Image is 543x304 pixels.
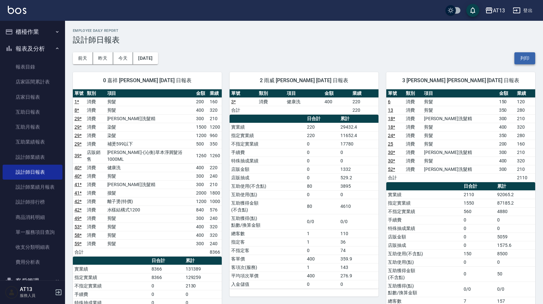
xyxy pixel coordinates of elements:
[339,148,378,157] td: 0
[497,140,515,148] td: 200
[208,222,222,231] td: 320
[462,233,496,241] td: 0
[339,190,378,199] td: 0
[339,246,378,255] td: 74
[462,258,496,266] td: 0
[305,115,339,123] th: 日合計
[422,114,497,123] td: [PERSON_NAME]洗髮精
[150,273,184,282] td: 8366
[305,229,339,238] td: 1
[462,216,496,224] td: 0
[106,106,195,114] td: 剪髮
[404,157,422,165] td: 消費
[106,140,195,148] td: 補燙599以下
[230,140,305,148] td: 不指定實業績
[208,231,222,239] td: 320
[230,115,378,289] table: a dense table
[230,123,305,131] td: 實業績
[208,106,222,114] td: 320
[339,272,378,280] td: 276.9
[422,157,497,165] td: 剪髮
[339,115,378,123] th: 累計
[497,148,515,157] td: 300
[351,97,378,106] td: 220
[194,197,208,206] td: 1200
[515,106,535,114] td: 280
[497,123,515,131] td: 400
[106,131,195,140] td: 染髮
[493,6,505,15] div: AT13
[73,273,150,282] td: 指定實業績
[3,195,62,209] a: 設計師排行榜
[194,89,208,98] th: 金額
[194,140,208,148] td: 500
[515,123,535,131] td: 320
[404,114,422,123] td: 消費
[208,172,222,180] td: 240
[496,266,535,282] td: 50
[462,199,496,207] td: 1550
[208,131,222,140] td: 960
[208,248,222,256] td: 8366
[386,224,462,233] td: 特殊抽成業績
[73,248,85,256] td: 合計
[85,97,106,106] td: 消費
[339,165,378,173] td: 1332
[462,249,496,258] td: 150
[85,89,106,98] th: 類別
[515,148,535,157] td: 210
[462,282,496,297] td: 0/0
[208,197,222,206] td: 1000
[285,89,323,98] th: 項目
[515,89,535,98] th: 業績
[404,89,422,98] th: 類別
[20,293,53,298] p: 服務人員
[208,239,222,248] td: 240
[85,140,106,148] td: 消費
[305,190,339,199] td: 0
[230,263,305,272] td: 客項次(服務)
[339,238,378,246] td: 36
[3,134,62,149] a: 互助業績報表
[194,97,208,106] td: 200
[3,120,62,134] a: 互助月報表
[305,165,339,173] td: 0
[230,148,305,157] td: 手續費
[386,282,462,297] td: 互助獲得(點) 點數/換算金額
[208,148,222,163] td: 1260
[230,199,305,214] td: 互助獲得金額 (不含點)
[106,163,195,172] td: 健康洗
[113,52,133,64] button: 今天
[20,286,53,293] h5: AT13
[85,106,106,114] td: 消費
[339,263,378,272] td: 143
[85,239,106,248] td: 消費
[106,214,195,222] td: 剪髮
[386,199,462,207] td: 指定實業績
[73,35,535,44] h3: 設計師日報表
[339,229,378,238] td: 110
[150,282,184,290] td: 0
[194,106,208,114] td: 400
[305,123,339,131] td: 220
[230,89,378,115] table: a dense table
[515,173,535,182] td: 2110
[3,210,62,225] a: 商品消耗明細
[73,89,222,257] table: a dense table
[106,172,195,180] td: 剪髮
[386,249,462,258] td: 互助使用(不含點)
[106,239,195,248] td: 剪髮
[497,97,515,106] td: 150
[339,140,378,148] td: 17780
[194,180,208,189] td: 300
[404,140,422,148] td: 消費
[208,89,222,98] th: 業績
[194,231,208,239] td: 400
[3,180,62,195] a: 設計師業績月報表
[3,90,62,105] a: 店家日報表
[230,214,305,229] td: 互助獲得(點) 點數/換算金額
[3,40,62,57] button: 報表及分析
[73,290,150,298] td: 手續費
[230,238,305,246] td: 指定客
[386,258,462,266] td: 互助使用(點)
